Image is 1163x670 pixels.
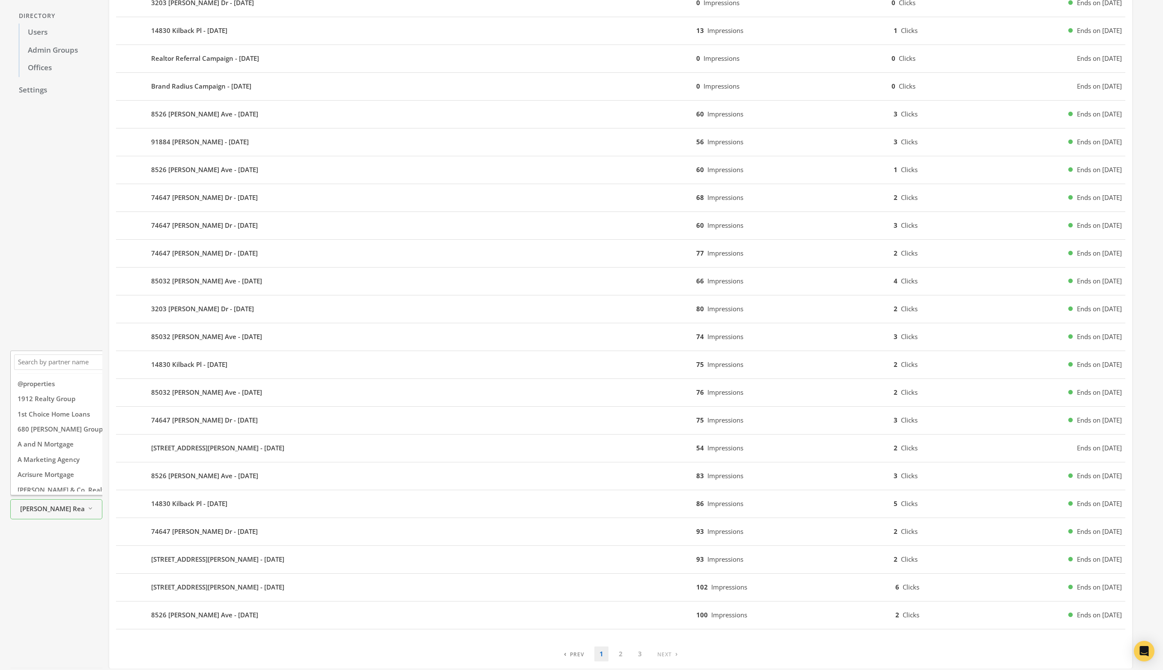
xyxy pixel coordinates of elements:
a: Admin Groups [19,42,102,60]
b: 6 [895,583,899,591]
b: 80 [696,304,704,313]
b: 14830 Kilback Pl - [DATE] [151,499,227,509]
span: Ends on [DATE] [1077,276,1122,286]
span: Impressions [707,26,743,35]
b: 74647 [PERSON_NAME] Dr - [DATE] [151,193,258,202]
span: Clicks [901,221,918,229]
span: Impressions [707,304,743,313]
span: Clicks [901,360,918,369]
b: Realtor Referral Campaign - [DATE] [151,54,259,63]
span: Clicks [901,249,918,257]
button: A Marketing Agency [14,453,146,466]
span: Clicks [901,137,918,146]
b: 74647 [PERSON_NAME] Dr - [DATE] [151,527,258,536]
b: 83 [696,471,704,480]
span: Ends on [DATE] [1077,610,1122,620]
b: 8526 [PERSON_NAME] Ave - [DATE] [151,165,258,175]
b: 102 [696,583,708,591]
span: A Marketing Agency [18,455,80,464]
span: Clicks [901,499,918,508]
b: 8526 [PERSON_NAME] Ave - [DATE] [151,610,258,620]
span: Impressions [704,82,740,90]
div: Open Intercom Messenger [1134,641,1154,661]
span: Clicks [901,555,918,563]
span: Clicks [901,332,918,341]
span: Impressions [707,444,743,452]
span: Impressions [704,54,740,63]
button: [STREET_ADDRESS][PERSON_NAME] - [DATE]93Impressions2ClicksEnds on [DATE] [116,549,1125,570]
button: [PERSON_NAME] & Co. Realtors [14,483,146,497]
span: Ends on [DATE] [1077,193,1122,202]
button: Acrisure Mortgage [14,468,146,481]
a: Next [652,646,683,661]
span: Ends on [DATE] [1077,220,1122,230]
span: Clicks [901,416,918,424]
span: @properties [18,379,55,388]
b: 0 [696,54,700,63]
div: Directory [10,8,102,24]
button: 74647 [PERSON_NAME] Dr - [DATE]60Impressions3ClicksEnds on [DATE] [116,215,1125,236]
button: 85032 [PERSON_NAME] Ave - [DATE]74Impressions3ClicksEnds on [DATE] [116,327,1125,347]
button: 74647 [PERSON_NAME] Dr - [DATE]93Impressions2ClicksEnds on [DATE] [116,521,1125,542]
span: Ends on [DATE] [1077,332,1122,342]
span: Ends on [DATE] [1077,26,1122,36]
span: Ends on [DATE] [1077,554,1122,564]
b: 3 [894,416,898,424]
span: Ends on [DATE] [1077,387,1122,397]
span: Ends on [DATE] [1077,582,1122,592]
b: 85032 [PERSON_NAME] Ave - [DATE] [151,332,262,342]
button: 8526 [PERSON_NAME] Ave - [DATE]100Impressions2ClicksEnds on [DATE] [116,605,1125,625]
b: 74 [696,332,704,341]
span: Impressions [707,137,743,146]
button: [PERSON_NAME] Realty [10,500,102,520]
span: Clicks [899,54,915,63]
span: Ends on [DATE] [1077,471,1122,481]
a: Users [19,24,102,42]
span: Impressions [707,110,743,118]
span: Clicks [901,277,918,285]
span: Impressions [707,165,743,174]
span: Impressions [711,610,747,619]
a: 2 [614,646,628,661]
span: Ends on [DATE] [1077,165,1122,175]
span: Clicks [899,82,915,90]
b: 3 [894,471,898,480]
span: Ends on [DATE] [1077,499,1122,509]
button: 3203 [PERSON_NAME] Dr - [DATE]80Impressions2ClicksEnds on [DATE] [116,299,1125,319]
button: 8526 [PERSON_NAME] Ave - [DATE]83Impressions3ClicksEnds on [DATE] [116,466,1125,486]
span: 680 [PERSON_NAME] Group- Compass [18,425,134,433]
button: 14830 Kilback Pl - [DATE]86Impressions5ClicksEnds on [DATE] [116,494,1125,514]
b: 60 [696,221,704,229]
b: 2 [894,249,898,257]
span: Ends on [DATE] [1077,415,1122,425]
button: 1st Choice Home Loans [14,408,146,421]
b: 14830 Kilback Pl - [DATE] [151,26,227,36]
button: 85032 [PERSON_NAME] Ave - [DATE]76Impressions2ClicksEnds on [DATE] [116,382,1125,403]
b: 0 [892,54,895,63]
b: 14830 Kilback Pl - [DATE] [151,360,227,369]
b: 1 [894,165,898,174]
b: 56 [696,137,704,146]
button: 85032 [PERSON_NAME] Ave - [DATE]66Impressions4ClicksEnds on [DATE] [116,271,1125,292]
b: 77 [696,249,704,257]
button: 1912 Realty Group [14,392,146,405]
span: Clicks [901,444,918,452]
span: Impressions [707,360,743,369]
span: Impressions [707,471,743,480]
button: Brand Radius Campaign - [DATE]0Impressions0ClicksEnds on [DATE] [116,76,1125,97]
span: Ends on [DATE] [1077,248,1122,258]
span: Ends on [DATE] [1077,109,1122,119]
span: Clicks [901,165,918,174]
span: Impressions [707,499,743,508]
b: 3 [894,137,898,146]
span: › [675,649,678,658]
b: [STREET_ADDRESS][PERSON_NAME] - [DATE] [151,443,284,453]
button: [STREET_ADDRESS][PERSON_NAME] - [DATE]102Impressions6ClicksEnds on [DATE] [116,577,1125,598]
b: 2 [894,527,898,536]
button: 680 [PERSON_NAME] Group- Compass [14,423,146,436]
span: Impressions [707,416,743,424]
button: 8526 [PERSON_NAME] Ave - [DATE]60Impressions3ClicksEnds on [DATE] [116,104,1125,125]
button: 14830 Kilback Pl - [DATE]13Impressions1ClicksEnds on [DATE] [116,21,1125,41]
span: A and N Mortgage [18,440,74,448]
input: Search by partner name [16,357,136,368]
